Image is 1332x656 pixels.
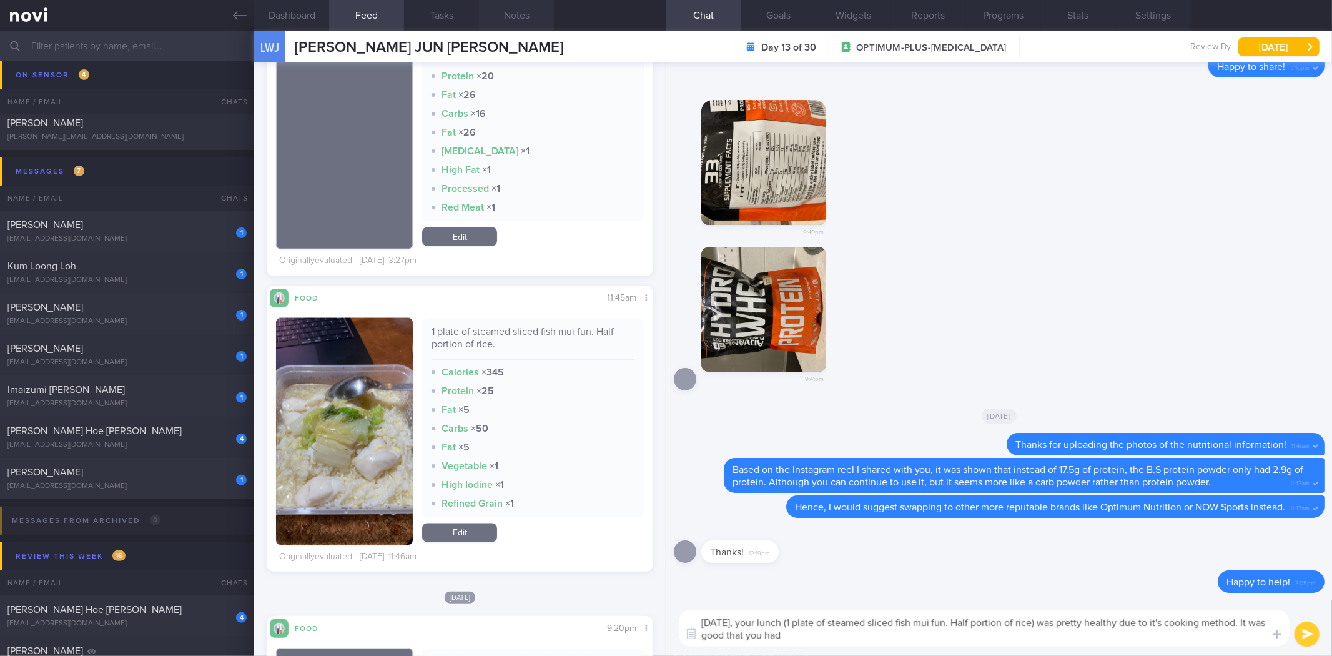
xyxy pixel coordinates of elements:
img: 1 plate of steamed sliced fish mui fun. Half portion of rice. [276,318,413,545]
span: 11:45am [608,294,637,302]
span: Based on the Instagram reel I shared with you, it was shown that instead of 17.5g of protein, the... [733,465,1304,487]
span: 11:43am [1290,476,1310,488]
div: [EMAIL_ADDRESS][DOMAIN_NAME] [7,234,247,244]
strong: Vegetable [442,461,487,471]
div: Originally evaluated – [DATE], 11:46am [279,552,417,563]
strong: × 20 [476,71,494,81]
div: [EMAIL_ADDRESS][DOMAIN_NAME] [7,440,247,450]
strong: × 26 [458,127,476,137]
span: [PERSON_NAME] [7,220,83,230]
span: [PERSON_NAME] [7,646,83,656]
strong: Carbs [442,109,468,119]
div: 1 [236,475,247,485]
strong: High Iodine [442,480,493,490]
img: 1 slice of bak hwa. [276,16,413,249]
span: [PERSON_NAME] [7,344,83,354]
strong: × 5 [458,442,470,452]
strong: Fat [442,442,456,452]
strong: Processed [442,184,489,194]
span: Thanks for uploading the photos of the nutritional information! [1015,440,1286,450]
strong: Calories [442,367,479,377]
span: Review By [1190,42,1231,53]
strong: × 345 [481,367,504,377]
img: Photo by [701,247,826,372]
strong: × 1 [505,499,514,509]
strong: High Fat [442,165,480,175]
strong: × 1 [495,480,504,490]
span: 9:20pm [608,624,637,633]
strong: Protein [442,71,474,81]
span: 7 [74,166,84,176]
strong: Fat [442,127,456,137]
span: 12:19pm [749,546,770,558]
div: Food [289,292,338,302]
span: Hence, I would suggest swapping to other more reputable brands like Optimum Nutrition or NOW Spor... [795,502,1285,512]
strong: × 16 [471,109,486,119]
span: [DATE] [982,409,1017,424]
strong: × 1 [521,146,530,156]
span: 11:41am [1291,439,1310,450]
a: Edit [422,227,497,246]
strong: × 1 [486,202,495,212]
span: [PERSON_NAME] Hoe [PERSON_NAME] [7,426,182,436]
div: Review this week [12,548,129,565]
div: Messages from Archived [9,512,164,529]
div: Food [289,622,338,633]
span: [PERSON_NAME] [7,77,83,87]
div: [EMAIL_ADDRESS][DOMAIN_NAME] [7,276,247,285]
div: [EMAIL_ADDRESS][DOMAIN_NAME] [7,619,247,629]
span: Thanks! [710,547,744,557]
strong: × 25 [476,386,494,396]
strong: Refined Grain [442,499,503,509]
div: Originally evaluated – [DATE], 3:27pm [279,256,417,267]
strong: × 50 [471,424,488,434]
button: [DATE] [1238,37,1320,56]
span: 9:41pm [805,372,824,384]
strong: Protein [442,386,474,396]
strong: × 1 [491,184,500,194]
div: 1 [236,227,247,238]
div: 1 [236,351,247,362]
strong: [MEDICAL_DATA] [442,146,518,156]
div: 4 [236,434,247,444]
div: Chats [204,570,254,595]
span: 3:05pm [1295,576,1316,588]
div: 1 plate of steamed sliced fish mui fun. Half portion of rice. [432,326,634,360]
a: Edit [422,524,497,542]
div: 1 [236,84,247,95]
span: [PERSON_NAME] Hoe [PERSON_NAME] [7,605,182,615]
div: [EMAIL_ADDRESS][DOMAIN_NAME] [7,399,247,409]
strong: × 1 [482,165,491,175]
strong: × 5 [458,405,470,415]
div: LWJ [251,24,289,72]
div: [EMAIL_ADDRESS][DOMAIN_NAME] [7,482,247,491]
span: Imaizumi [PERSON_NAME] [7,385,125,395]
div: 4 [236,612,247,623]
strong: Carbs [442,424,468,434]
strong: Fat [442,90,456,100]
strong: × 1 [490,461,498,471]
span: 0 [150,515,160,525]
span: [PERSON_NAME] [7,302,83,312]
span: OPTIMUM-PLUS-[MEDICAL_DATA] [856,42,1006,54]
strong: Fat [442,405,456,415]
span: 9:40pm [803,225,824,237]
span: Happy to share! [1217,62,1285,72]
div: [EMAIL_ADDRESS][DOMAIN_NAME] [7,317,247,326]
div: [EMAIL_ADDRESS][DOMAIN_NAME] [7,358,247,367]
strong: Red Meat [442,202,484,212]
span: 5:16pm [1290,61,1310,72]
div: 1 [236,310,247,321]
span: 16 [112,550,126,561]
div: Messages [12,163,87,180]
div: 1 [236,269,247,279]
span: [PERSON_NAME] [7,118,83,128]
strong: Day 13 of 30 [761,41,816,54]
span: Happy to help! [1226,577,1290,587]
div: 1 [236,392,247,403]
span: [DATE] [445,592,476,604]
span: Kum Loong Loh [7,261,76,271]
strong: × 26 [458,90,476,100]
img: Photo by [701,100,826,225]
div: Chats [204,186,254,211]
